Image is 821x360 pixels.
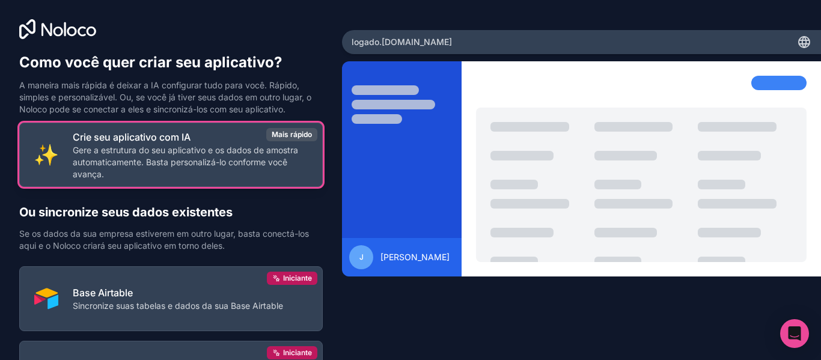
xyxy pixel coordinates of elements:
font: Gere a estrutura do seu aplicativo e os dados de amostra automaticamente. Basta personalizá-lo co... [73,145,298,179]
img: INTERNO_COM_AI [34,143,58,167]
font: Sincronize suas tabelas e dados da sua Base Airtable [73,301,283,311]
font: Crie seu aplicativo com IA [73,131,191,143]
font: A maneira mais rápida é deixar a IA configurar tudo para você. Rápido, simples e personalizável. ... [19,80,311,114]
div: Abra o Intercom Messenger [780,319,809,348]
button: INTERNO_COM_AICrie seu aplicativo com IAGere a estrutura do seu aplicativo e os dados de amostra ... [19,123,323,187]
font: Ou sincronize seus dados existentes [19,205,233,219]
button: AIRTABLEBase AirtableSincronize suas tabelas e dados da sua Base AirtableIniciante [19,266,323,331]
font: J [359,252,364,261]
font: Mais rápido [272,130,312,139]
font: .[DOMAIN_NAME] [379,37,452,47]
font: Iniciante [283,273,312,282]
font: Como você quer criar seu aplicativo? [19,53,282,71]
font: [PERSON_NAME] [380,252,450,262]
font: Base Airtable [73,287,133,299]
font: logado [352,37,379,47]
font: Iniciante [283,348,312,357]
font: Se os dados da sua empresa estiverem em outro lugar, basta conectá-los aqui e o Noloco criará seu... [19,228,309,251]
img: AIRTABLE [34,287,58,311]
